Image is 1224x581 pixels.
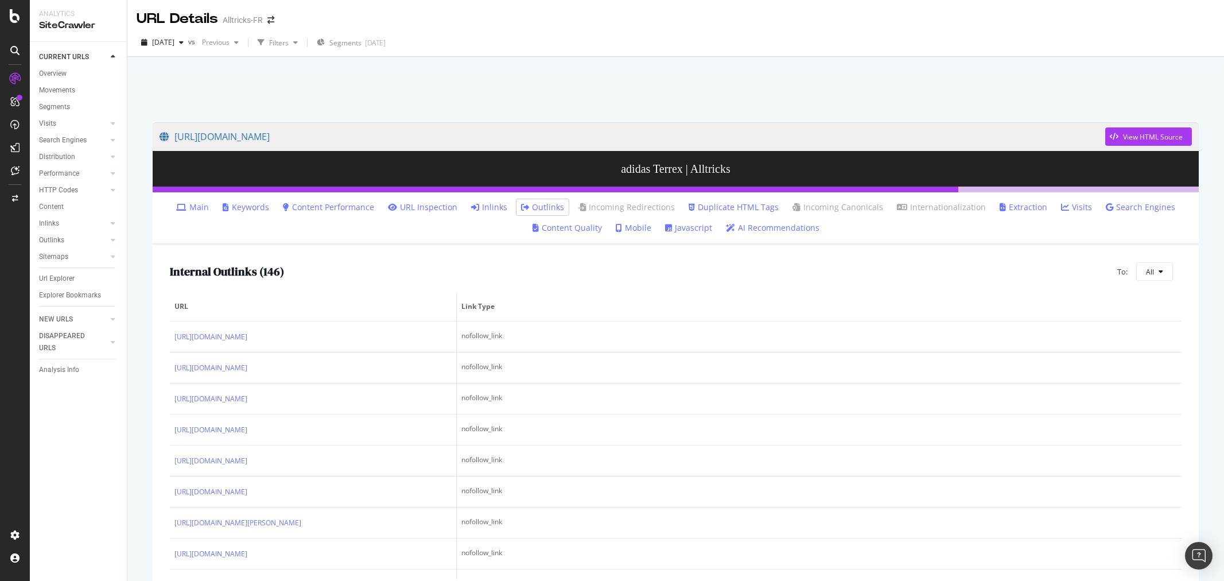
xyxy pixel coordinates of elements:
button: Segments[DATE] [312,33,390,52]
div: NEW URLS [39,313,73,326]
a: Url Explorer [39,273,119,285]
div: Overview [39,68,67,80]
td: nofollow_link [457,415,1182,446]
a: Javascript [665,222,712,234]
a: Extraction [1000,202,1047,213]
a: Movements [39,84,119,96]
a: [URL][DOMAIN_NAME] [160,122,1105,151]
td: nofollow_link [457,384,1182,415]
a: Incoming Canonicals [792,202,883,213]
a: Segments [39,101,119,113]
div: [DATE] [365,38,386,48]
span: To: [1117,266,1128,277]
a: Content Quality [533,222,602,234]
a: Search Engines [1106,202,1175,213]
div: Movements [39,84,75,96]
div: Url Explorer [39,273,75,285]
span: Segments [329,38,362,48]
span: Link Type [461,301,1174,312]
div: Open Intercom Messenger [1185,542,1213,570]
button: Filters [253,33,302,52]
a: [URL][DOMAIN_NAME] [174,424,247,436]
div: Sitemaps [39,251,68,263]
a: Explorer Bookmarks [39,289,119,301]
div: Analysis Info [39,364,79,376]
td: nofollow_link [457,446,1182,477]
a: [URL][DOMAIN_NAME] [174,331,247,343]
a: [URL][DOMAIN_NAME] [174,455,247,467]
a: Main [176,202,209,213]
a: [URL][DOMAIN_NAME] [174,486,247,498]
a: Outlinks [521,202,564,213]
div: Segments [39,101,70,113]
a: Distribution [39,151,107,163]
a: Performance [39,168,107,180]
a: Analysis Info [39,364,119,376]
div: DISAPPEARED URLS [39,330,97,354]
td: nofollow_link [457,539,1182,570]
a: Inlinks [39,218,107,230]
a: Inlinks [471,202,507,213]
a: Keywords [223,202,269,213]
span: URL [174,301,449,312]
div: Search Engines [39,134,87,146]
button: [DATE] [137,33,188,52]
a: Outlinks [39,234,107,246]
a: NEW URLS [39,313,107,326]
button: All [1136,262,1173,281]
a: Sitemaps [39,251,107,263]
td: nofollow_link [457,322,1182,353]
span: All [1146,267,1154,277]
span: 2025 Sep. 22nd [152,37,174,47]
div: Alltricks-FR [223,14,263,26]
div: Explorer Bookmarks [39,289,101,301]
a: Internationalization [897,202,986,213]
td: nofollow_link [457,353,1182,384]
a: [URL][DOMAIN_NAME] [174,393,247,405]
div: Filters [269,38,289,48]
div: View HTML Source [1123,132,1183,142]
div: Inlinks [39,218,59,230]
div: Distribution [39,151,75,163]
div: Analytics [39,9,118,19]
a: AI Recommendations [726,222,819,234]
a: CURRENT URLS [39,51,107,63]
button: Previous [197,33,243,52]
div: CURRENT URLS [39,51,89,63]
a: URL Inspection [388,202,457,213]
a: Overview [39,68,119,80]
a: Visits [1061,202,1092,213]
div: Outlinks [39,234,64,246]
div: arrow-right-arrow-left [267,16,274,24]
a: HTTP Codes [39,184,107,196]
div: SiteCrawler [39,19,118,32]
a: [URL][DOMAIN_NAME] [174,362,247,374]
td: nofollow_link [457,508,1182,539]
a: Duplicate HTML Tags [689,202,779,213]
a: Incoming Redirections [578,202,675,213]
td: nofollow_link [457,477,1182,508]
span: vs [188,37,197,47]
a: [URL][DOMAIN_NAME] [174,548,247,560]
div: Visits [39,118,56,130]
button: View HTML Source [1105,127,1192,146]
h2: Internal Outlinks ( 146 ) [170,265,284,278]
a: Visits [39,118,107,130]
a: Content [39,201,119,213]
a: [URL][DOMAIN_NAME][PERSON_NAME] [174,517,301,529]
h3: adidas Terrex | Alltricks [153,151,1199,187]
div: HTTP Codes [39,184,78,196]
div: URL Details [137,9,218,29]
div: Performance [39,168,79,180]
span: Previous [197,37,230,47]
a: DISAPPEARED URLS [39,330,107,354]
a: Content Performance [283,202,374,213]
a: Search Engines [39,134,107,146]
a: Mobile [616,222,651,234]
div: Content [39,201,64,213]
